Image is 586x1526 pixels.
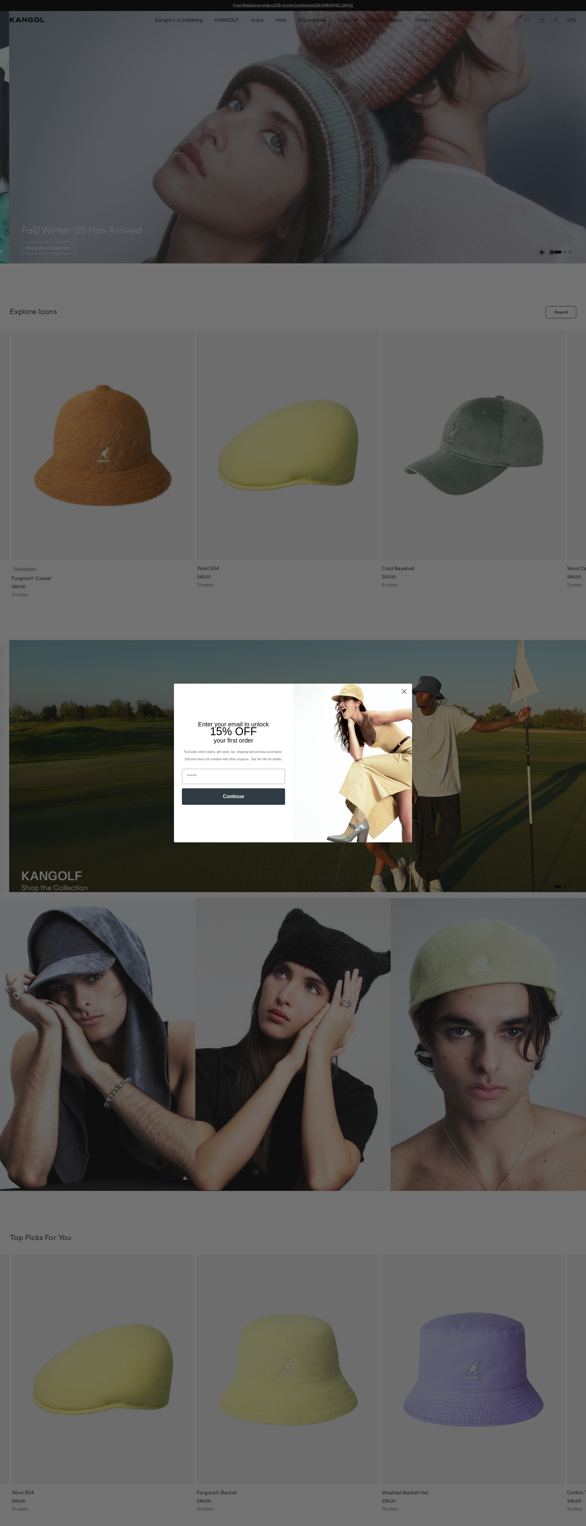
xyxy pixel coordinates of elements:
img: 93be19ad-e773-4382-80b9-c9d740c9197f.jpeg [293,684,412,842]
input: Email [182,769,285,784]
span: 15% OFF [210,725,257,738]
span: Enter your email to unlock [198,721,269,728]
button: Continue [182,788,285,805]
button: Close dialog [399,686,410,697]
span: your first order [214,737,253,744]
span: *Excludes select styles, gift cards, tax, shipping and previous purchases. Discount does not comb... [184,750,283,761]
